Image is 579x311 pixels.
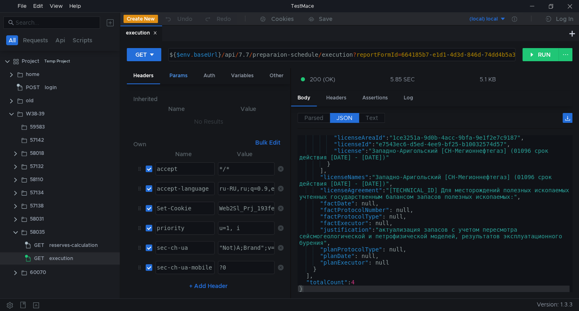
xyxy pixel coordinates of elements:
[263,68,290,83] div: Other
[397,90,420,106] div: Log
[30,160,43,173] div: 57132
[320,90,353,106] div: Headers
[30,226,45,238] div: 58035
[30,121,45,133] div: 59583
[49,252,73,265] div: execution
[556,14,573,24] div: Log In
[291,90,317,106] div: Body
[271,14,294,24] div: Cookies
[53,35,68,45] button: Api
[124,15,158,23] button: Create New
[26,68,39,81] div: home
[34,239,44,251] span: GET
[26,94,34,107] div: old
[21,35,50,45] button: Requests
[30,187,44,199] div: 57134
[140,104,213,114] th: Name
[30,213,44,225] div: 58031
[126,29,157,37] div: execution
[319,16,332,22] div: Save
[26,108,45,120] div: W38-39
[152,149,215,159] th: Name
[30,173,43,186] div: 58110
[49,239,98,251] div: reserves-calculation
[16,18,95,27] input: Search...
[30,266,46,279] div: 60070
[304,114,323,122] span: Parsed
[224,68,260,83] div: Variables
[390,76,415,83] div: 5.85 SEC
[186,281,231,291] button: + Add Header
[197,68,222,83] div: Auth
[30,147,44,159] div: 58018
[215,149,275,159] th: Value
[198,13,237,25] button: Redo
[22,55,39,67] div: Project
[45,81,57,94] div: login
[537,299,572,311] span: Version: 1.3.3
[336,114,352,122] span: JSON
[158,13,198,25] button: Undo
[34,252,44,265] span: GET
[70,35,95,45] button: Scripts
[310,75,335,84] span: 200 (OK)
[26,81,40,94] span: POST
[6,35,18,45] button: All
[366,114,378,122] span: Text
[44,55,70,67] div: Temp Project
[194,118,223,125] nz-embed-empty: No Results
[213,104,284,114] th: Value
[133,94,284,104] h6: Inherited
[217,14,231,24] div: Redo
[127,48,161,61] button: GET
[356,90,394,106] div: Assertions
[449,12,506,25] button: (local) local
[480,76,496,83] div: 5.1 KB
[127,68,160,84] div: Headers
[252,138,284,147] button: Bulk Edit
[30,200,43,212] div: 57138
[522,48,559,61] button: RUN
[177,14,192,24] div: Undo
[163,68,194,83] div: Params
[133,139,252,149] h6: Own
[30,134,44,146] div: 57142
[469,15,498,23] div: (local) local
[135,50,147,59] div: GET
